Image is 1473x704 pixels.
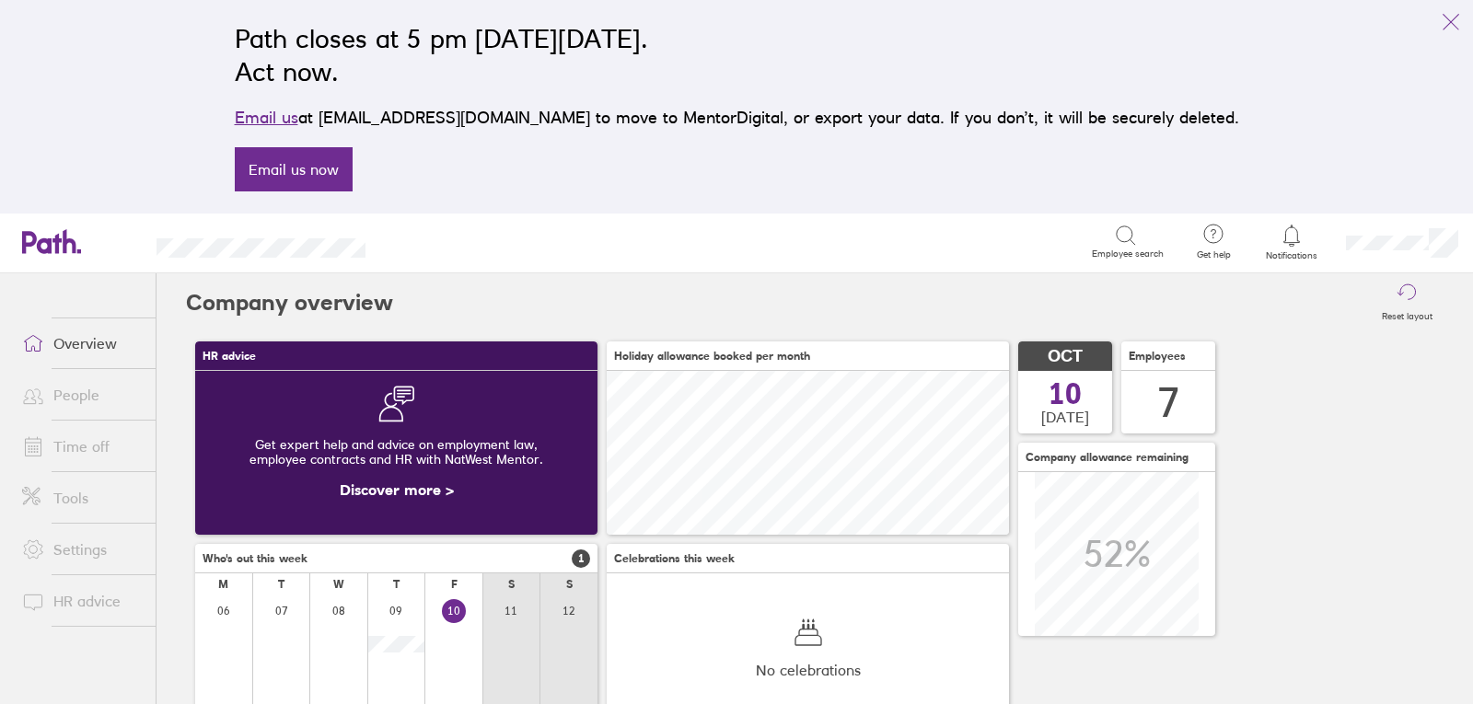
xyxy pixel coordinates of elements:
div: T [278,578,284,591]
a: Notifications [1262,223,1322,261]
span: HR advice [203,350,256,363]
span: Company allowance remaining [1026,451,1189,464]
span: Get help [1184,249,1244,260]
p: at [EMAIL_ADDRESS][DOMAIN_NAME] to move to MentorDigital, or export your data. If you don’t, it w... [235,105,1239,131]
a: Email us [235,108,298,127]
a: Settings [7,531,156,568]
span: Celebrations this week [614,552,735,565]
span: 10 [1049,379,1082,409]
a: Discover more > [340,480,454,499]
span: Holiday allowance booked per month [614,350,810,363]
span: No celebrations [756,662,861,678]
div: M [218,578,228,591]
a: HR advice [7,583,156,619]
div: T [393,578,400,591]
button: Reset layout [1371,273,1444,332]
span: 1 [572,549,590,568]
a: People [7,376,156,413]
span: OCT [1048,347,1083,366]
div: Get expert help and advice on employment law, employee contracts and HR with NatWest Mentor. [210,422,583,481]
span: Employees [1129,350,1186,363]
div: F [451,578,458,591]
span: Notifications [1262,250,1322,261]
a: Time off [7,428,156,465]
div: Search [415,233,462,249]
span: Who's out this week [203,552,307,565]
a: Tools [7,479,156,516]
h2: Company overview [186,273,393,332]
div: S [566,578,573,591]
h2: Path closes at 5 pm [DATE][DATE]. Act now. [235,22,1239,88]
a: Overview [7,325,156,362]
div: 7 [1157,379,1179,426]
a: Email us now [235,147,353,191]
span: Employee search [1092,248,1164,260]
div: S [508,578,515,591]
span: [DATE] [1041,409,1089,425]
div: W [333,578,344,591]
label: Reset layout [1371,306,1444,322]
